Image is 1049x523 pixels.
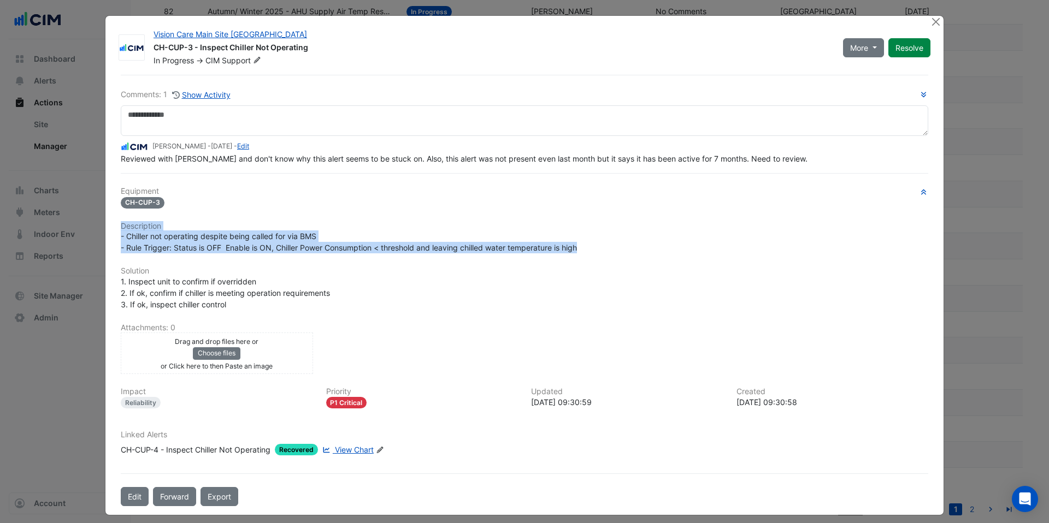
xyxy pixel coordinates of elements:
h6: Linked Alerts [121,430,928,439]
span: Support [222,55,263,66]
span: - Chiller not operating despite being called for via BMS - Rule Trigger: Status is OFF Enable is ... [121,231,577,252]
small: or Click here to then Paste an image [161,362,273,370]
button: Show Activity [172,88,231,101]
div: Open Intercom Messenger [1012,486,1038,512]
span: CH-CUP-3 [121,197,164,209]
div: CH-CUP-4 - Inspect Chiller Not Operating [121,444,270,455]
img: CIM [121,141,148,153]
div: [DATE] 09:30:59 [531,396,723,408]
button: Forward [153,487,196,506]
div: CH-CUP-3 - Inspect Chiller Not Operating [154,42,830,55]
button: More [843,38,884,57]
span: View Chart [335,445,374,454]
h6: Equipment [121,187,928,196]
span: In Progress [154,56,194,65]
div: P1 Critical [326,397,367,408]
h6: Updated [531,387,723,396]
button: Edit [121,487,149,506]
div: Comments: 1 [121,88,231,101]
span: Recovered [275,444,318,455]
span: More [850,42,868,54]
div: [DATE] 09:30:58 [736,396,929,408]
h6: Impact [121,387,313,396]
h6: Created [736,387,929,396]
a: Edit [237,142,249,150]
span: 1. Inspect unit to confirm if overridden 2. If ok, confirm if chiller is meeting operation requir... [121,277,330,309]
span: Reviewed with [PERSON_NAME] and don't know why this alert seems to be stuck on. Also, this alert ... [121,154,808,163]
a: Export [201,487,238,506]
button: Resolve [888,38,930,57]
h6: Solution [121,266,928,276]
div: Reliability [121,397,161,408]
h6: Attachments: 0 [121,323,928,332]
a: View Chart [320,444,374,455]
small: Drag and drop files here or [175,337,258,346]
button: Close [930,16,941,27]
small: [PERSON_NAME] - - [152,141,249,151]
a: Vision Care Main Site [GEOGRAPHIC_DATA] [154,29,307,39]
button: Choose files [193,347,240,359]
h6: Description [121,222,928,231]
span: -> [196,56,203,65]
span: CIM [205,56,220,65]
span: 2025-07-31 09:30:59 [211,142,232,150]
fa-icon: Edit Linked Alerts [376,446,384,454]
h6: Priority [326,387,518,396]
img: CIM [119,43,144,54]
